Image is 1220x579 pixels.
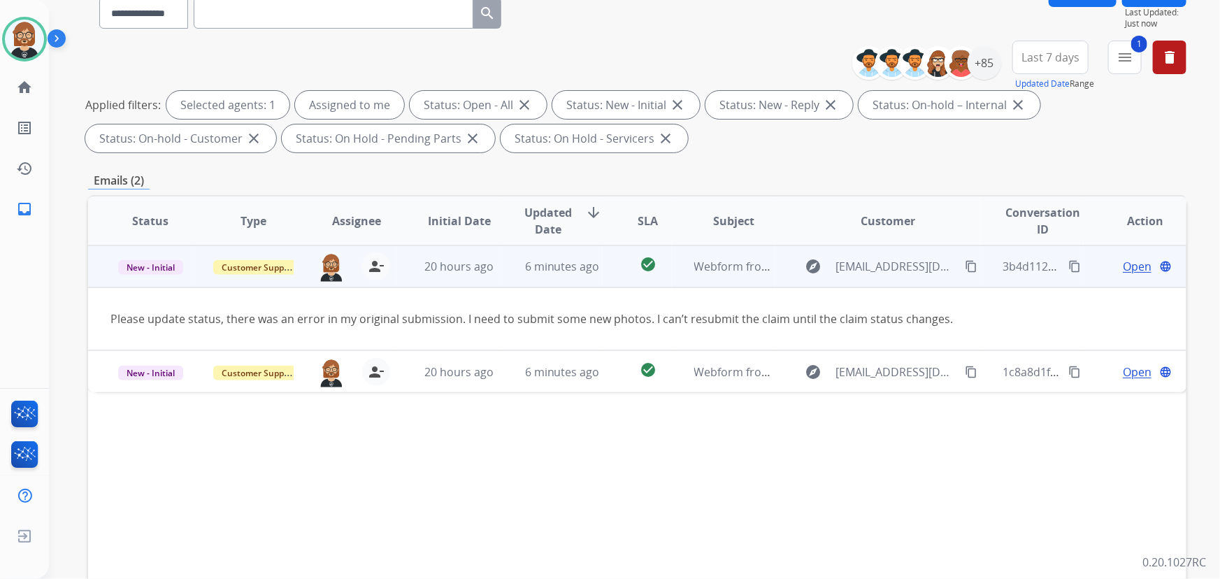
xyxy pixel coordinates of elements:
[213,260,304,275] span: Customer Support
[805,258,822,275] mat-icon: explore
[479,5,496,22] mat-icon: search
[5,20,44,59] img: avatar
[836,258,958,275] span: [EMAIL_ADDRESS][DOMAIN_NAME]
[410,91,547,119] div: Status: Open - All
[861,213,916,229] span: Customer
[552,91,700,119] div: Status: New - Initial
[1003,204,1082,238] span: Conversation ID
[245,130,262,147] mat-icon: close
[16,201,33,217] mat-icon: inbox
[965,260,977,273] mat-icon: content_copy
[368,364,385,380] mat-icon: person_remove
[1012,41,1089,74] button: Last 7 days
[836,364,958,380] span: [EMAIL_ADDRESS][DOMAIN_NAME]
[464,130,481,147] mat-icon: close
[669,96,686,113] mat-icon: close
[88,172,150,190] p: Emails (2)
[1068,260,1081,273] mat-icon: content_copy
[694,259,1011,274] span: Webform from [EMAIL_ADDRESS][DOMAIN_NAME] on [DATE]
[1117,49,1133,66] mat-icon: menu
[525,259,600,274] span: 6 minutes ago
[525,364,600,380] span: 6 minutes ago
[166,91,289,119] div: Selected agents: 1
[713,213,754,229] span: Subject
[640,256,656,273] mat-icon: check_circle
[424,364,494,380] span: 20 hours ago
[118,366,183,380] span: New - Initial
[1010,96,1026,113] mat-icon: close
[822,96,839,113] mat-icon: close
[859,91,1040,119] div: Status: On-hold – Internal
[213,366,304,380] span: Customer Support
[805,364,822,380] mat-icon: explore
[317,358,345,387] img: agent-avatar
[332,213,381,229] span: Assignee
[1015,78,1070,90] button: Updated Date
[85,96,161,113] p: Applied filters:
[1108,41,1142,74] button: 1
[585,204,602,221] mat-icon: arrow_downward
[1142,554,1206,571] p: 0.20.1027RC
[1003,364,1217,380] span: 1c8a8d1f-aa6c-439d-b741-35d7896a77e1
[16,160,33,177] mat-icon: history
[1123,364,1151,380] span: Open
[968,46,1001,80] div: +85
[368,258,385,275] mat-icon: person_remove
[1125,7,1186,18] span: Last Updated:
[282,124,495,152] div: Status: On Hold - Pending Parts
[965,366,977,378] mat-icon: content_copy
[317,252,345,282] img: agent-avatar
[522,204,574,238] span: Updated Date
[118,260,183,275] span: New - Initial
[424,259,494,274] span: 20 hours ago
[241,213,266,229] span: Type
[516,96,533,113] mat-icon: close
[295,91,404,119] div: Assigned to me
[1159,366,1172,378] mat-icon: language
[501,124,688,152] div: Status: On Hold - Servicers
[110,310,958,327] div: Please update status, there was an error in my original submission. I need to submit some new pho...
[694,364,1011,380] span: Webform from [EMAIL_ADDRESS][DOMAIN_NAME] on [DATE]
[428,213,491,229] span: Initial Date
[16,120,33,136] mat-icon: list_alt
[1161,49,1178,66] mat-icon: delete
[1125,18,1186,29] span: Just now
[16,79,33,96] mat-icon: home
[1021,55,1079,60] span: Last 7 days
[657,130,674,147] mat-icon: close
[640,362,656,378] mat-icon: check_circle
[1131,36,1147,52] span: 1
[132,213,168,229] span: Status
[1015,78,1094,90] span: Range
[1068,366,1081,378] mat-icon: content_copy
[1123,258,1151,275] span: Open
[1003,259,1217,274] span: 3b4d1124-7160-4bc5-b17e-625c4d6199f4
[85,124,276,152] div: Status: On-hold - Customer
[1159,260,1172,273] mat-icon: language
[1084,196,1186,245] th: Action
[705,91,853,119] div: Status: New - Reply
[638,213,658,229] span: SLA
